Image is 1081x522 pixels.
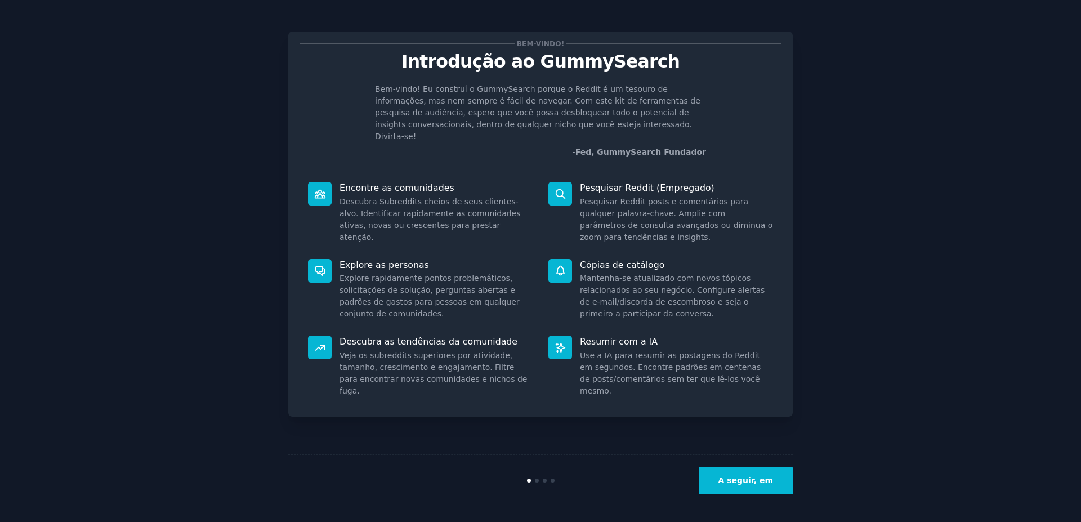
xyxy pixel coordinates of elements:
[375,83,706,142] p: Bem-vindo! Eu construí o GummySearch porque o Reddit é um tesouro de informações, mas nem sempre ...
[340,350,533,397] dd: Veja os subreddits superiores por atividade, tamanho, crescimento e engajamento. Filtre para enco...
[699,467,793,494] button: A seguir, em
[515,38,566,50] span: Bem-vindo!
[580,350,773,397] dd: Use a IA para resumir as postagens do Reddit em segundos. Encontre padrões em centenas de posts/c...
[340,273,533,320] dd: Explore rapidamente pontos problemáticos, solicitações de solução, perguntas abertas e padrões de...
[580,259,773,271] p: Cópias de catálogo
[340,196,533,243] dd: Descubra Subreddits cheios de seus clientes-alvo. Identificar rapidamente as comunidades ativas, ...
[580,273,773,320] dd: Mantenha-se atualizado com novos tópicos relacionados ao seu negócio. Configure alertas de e-mail...
[340,336,533,347] p: Descubra as tendências da comunidade
[575,148,706,157] a: Fed, GummySearch Fundador
[340,259,533,271] p: Explore as personas
[573,146,706,158] div: -
[340,182,533,194] p: Encontre as comunidades
[580,336,773,347] p: Resumir com a IA
[300,52,781,72] p: Introdução ao GummySearch
[580,182,773,194] p: Pesquisar Reddit (Empregado)
[580,196,773,243] dd: Pesquisar Reddit posts e comentários para qualquer palavra-chave. Amplie com parâmetros de consul...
